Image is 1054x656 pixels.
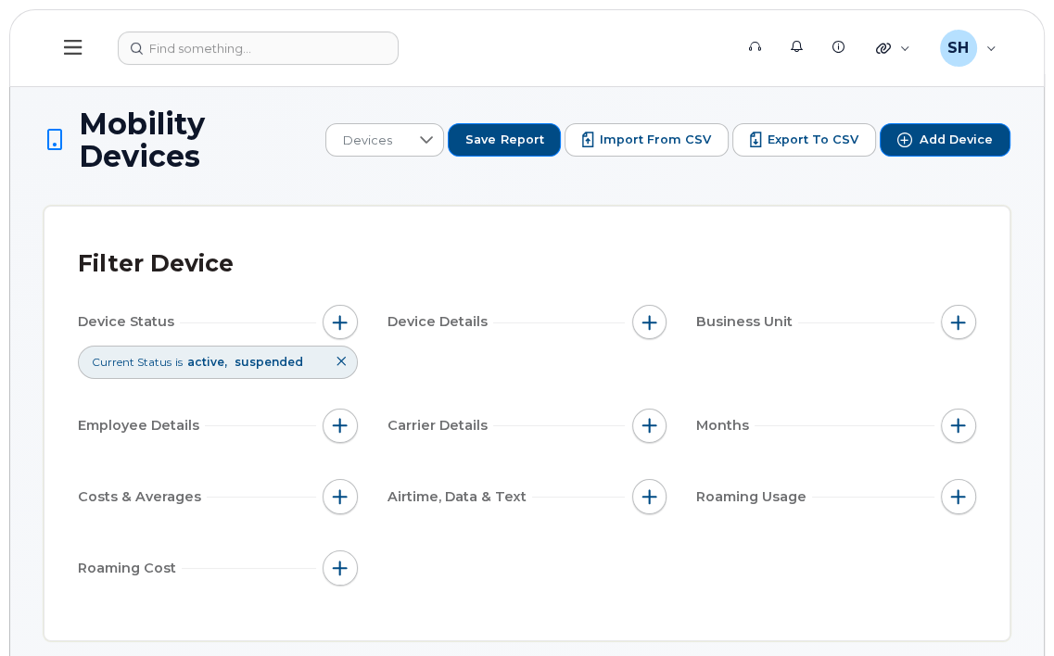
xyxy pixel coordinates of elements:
[448,123,561,157] button: Save Report
[387,416,493,435] span: Carrier Details
[465,132,543,148] span: Save Report
[187,355,230,369] span: active
[600,132,711,148] span: Import from CSV
[78,559,182,578] span: Roaming Cost
[235,355,303,369] span: suspended
[696,416,755,435] span: Months
[387,312,493,332] span: Device Details
[92,354,171,370] span: Current Status
[78,312,180,332] span: Device Status
[78,416,205,435] span: Employee Details
[696,312,798,332] span: Business Unit
[78,240,234,288] div: Filter Device
[732,123,876,157] button: Export to CSV
[565,123,729,157] button: Import from CSV
[78,487,207,507] span: Costs & Averages
[880,123,1010,157] button: Add Device
[696,487,812,507] span: Roaming Usage
[326,124,409,158] span: Devices
[387,487,532,507] span: Airtime, Data & Text
[79,107,316,172] span: Mobility Devices
[920,132,993,148] span: Add Device
[175,354,183,370] span: is
[768,132,858,148] span: Export to CSV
